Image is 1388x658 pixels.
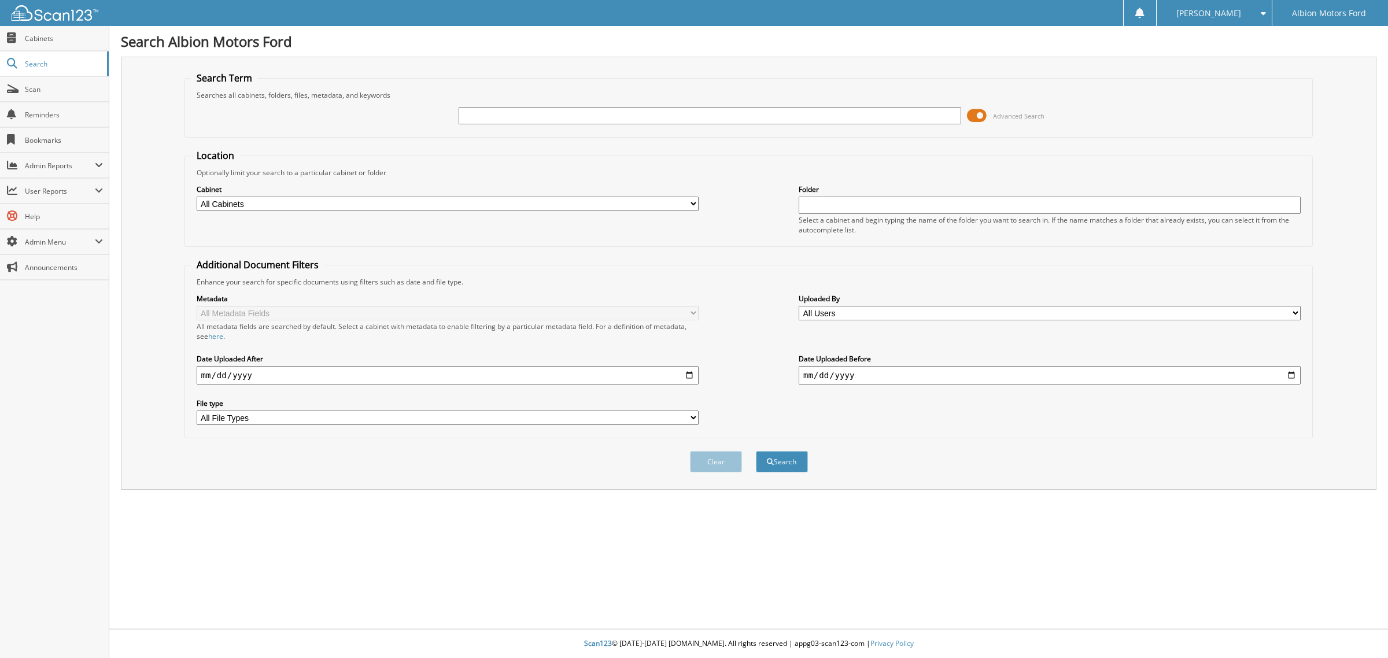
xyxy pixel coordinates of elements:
input: end [799,366,1301,385]
a: here [208,331,223,341]
label: File type [197,398,699,408]
span: Scan [25,84,103,94]
span: [PERSON_NAME] [1176,10,1241,17]
div: All metadata fields are searched by default. Select a cabinet with metadata to enable filtering b... [197,321,699,341]
span: Scan123 [584,638,612,648]
span: Admin Menu [25,237,95,247]
label: Date Uploaded After [197,354,699,364]
a: Privacy Policy [870,638,914,648]
legend: Additional Document Filters [191,258,324,271]
span: Announcements [25,263,103,272]
span: Help [25,212,103,221]
button: Search [756,451,808,472]
div: Optionally limit your search to a particular cabinet or folder [191,168,1307,178]
span: Search [25,59,101,69]
span: Admin Reports [25,161,95,171]
span: Advanced Search [993,112,1044,120]
label: Metadata [197,294,699,304]
span: Albion Motors Ford [1292,10,1366,17]
label: Uploaded By [799,294,1301,304]
h1: Search Albion Motors Ford [121,32,1376,51]
div: © [DATE]-[DATE] [DOMAIN_NAME]. All rights reserved | appg03-scan123-com | [109,630,1388,658]
label: Cabinet [197,184,699,194]
legend: Location [191,149,240,162]
div: Searches all cabinets, folders, files, metadata, and keywords [191,90,1307,100]
div: Enhance your search for specific documents using filters such as date and file type. [191,277,1307,287]
label: Folder [799,184,1301,194]
span: Cabinets [25,34,103,43]
img: scan123-logo-white.svg [12,5,98,21]
button: Clear [690,451,742,472]
label: Date Uploaded Before [799,354,1301,364]
span: Reminders [25,110,103,120]
div: Select a cabinet and begin typing the name of the folder you want to search in. If the name match... [799,215,1301,235]
span: Bookmarks [25,135,103,145]
input: start [197,366,699,385]
span: User Reports [25,186,95,196]
legend: Search Term [191,72,258,84]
